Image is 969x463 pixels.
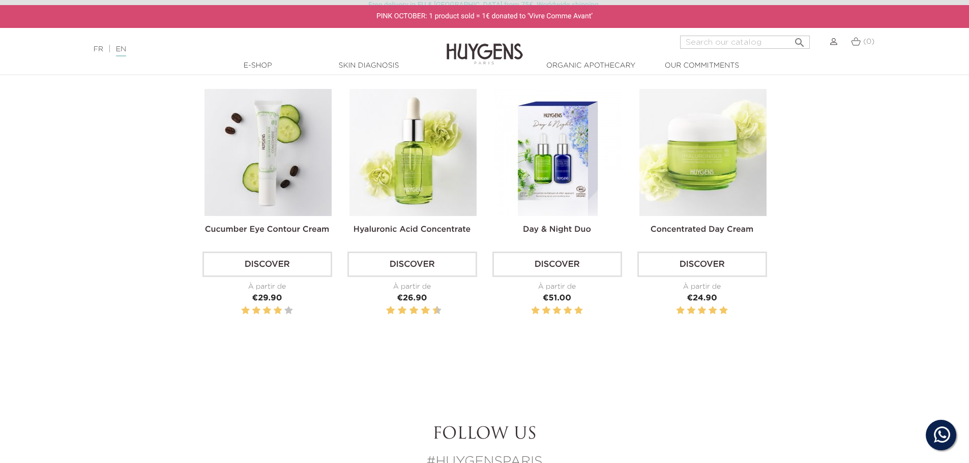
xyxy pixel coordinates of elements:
[396,304,397,317] label: 3
[719,304,727,317] label: 5
[680,36,810,49] input: Search
[540,60,642,71] a: Organic Apothecary
[388,304,393,317] label: 2
[542,304,550,317] label: 2
[400,304,405,317] label: 4
[637,282,767,292] div: À partir de
[252,294,282,302] span: €29.90
[687,294,717,302] span: €24.90
[204,89,332,216] img: Cucumber Eye Contour Cream
[677,304,685,317] label: 1
[553,304,561,317] label: 3
[639,89,767,216] img: Concentrated Day Cream
[205,226,329,234] a: Cucumber Eye Contour Cream
[651,226,753,234] a: Concentrated Day Cream
[564,304,572,317] label: 4
[637,252,767,277] a: Discover
[423,304,428,317] label: 8
[447,27,523,66] img: Huygens
[384,304,386,317] label: 1
[207,60,309,71] a: E-Shop
[202,282,332,292] div: À partir de
[794,34,806,46] i: 
[116,46,126,56] a: EN
[790,33,809,46] button: 
[709,304,717,317] label: 4
[863,38,874,45] span: (0)
[494,89,622,216] img: Day & Night Duo
[523,226,591,234] a: Day & Night Duo
[543,294,571,302] span: €51.00
[492,282,622,292] div: À partir de
[347,252,477,277] a: Discover
[284,304,292,317] label: 5
[419,304,421,317] label: 7
[651,60,753,71] a: Our commitments
[318,60,420,71] a: Skin Diagnosis
[532,304,540,317] label: 1
[354,226,471,234] a: Hyaluronic Acid Concentrate
[263,304,271,317] label: 3
[252,304,260,317] label: 2
[349,89,477,216] img: Hyaluronic Acid Concentrate
[687,304,695,317] label: 2
[202,252,332,277] a: Discover
[698,304,706,317] label: 3
[434,304,439,317] label: 10
[431,304,432,317] label: 9
[412,304,417,317] label: 6
[407,304,409,317] label: 5
[94,46,103,53] a: FR
[574,304,582,317] label: 5
[347,282,477,292] div: À partir de
[492,252,622,277] a: Discover
[397,294,427,302] span: €26.90
[242,304,250,317] label: 1
[274,304,282,317] label: 4
[89,43,396,55] div: |
[202,425,767,444] h2: Follow us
